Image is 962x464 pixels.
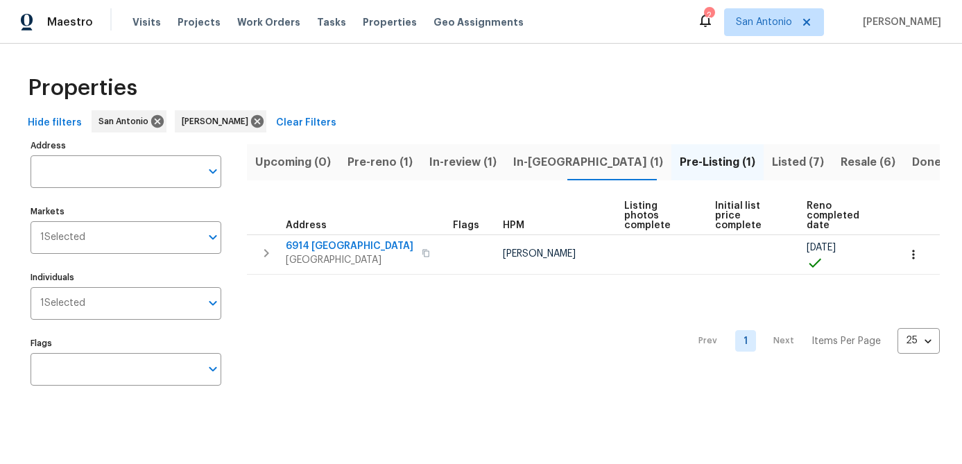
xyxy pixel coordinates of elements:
a: Goto page 1 [735,330,756,352]
div: [PERSON_NAME] [175,110,266,132]
span: 1 Selected [40,232,85,243]
span: Hide filters [28,114,82,132]
span: Initial list price complete [715,201,783,230]
nav: Pagination Navigation [685,283,940,399]
span: [PERSON_NAME] [503,249,576,259]
div: 25 [897,323,940,359]
button: Open [203,227,223,247]
span: Listing photos complete [624,201,692,230]
label: Flags [31,339,221,347]
span: Flags [453,221,479,230]
p: Items Per Page [811,334,881,348]
label: Individuals [31,273,221,282]
span: Listed (7) [772,153,824,172]
span: Tasks [317,17,346,27]
span: Maestro [47,15,93,29]
span: 6914 [GEOGRAPHIC_DATA] [286,239,413,253]
label: Markets [31,207,221,216]
span: 1 Selected [40,298,85,309]
span: [PERSON_NAME] [857,15,941,29]
span: In-review (1) [429,153,497,172]
span: In-[GEOGRAPHIC_DATA] (1) [513,153,663,172]
span: Resale (6) [841,153,895,172]
span: Geo Assignments [433,15,524,29]
div: 2 [704,8,714,22]
div: San Antonio [92,110,166,132]
span: Pre-Listing (1) [680,153,755,172]
button: Open [203,293,223,313]
span: [DATE] [807,243,836,252]
span: Properties [363,15,417,29]
button: Hide filters [22,110,87,136]
span: Properties [28,81,137,95]
span: Pre-reno (1) [347,153,413,172]
span: San Antonio [736,15,792,29]
span: [GEOGRAPHIC_DATA] [286,253,413,267]
span: Reno completed date [807,201,875,230]
span: Work Orders [237,15,300,29]
span: Upcoming (0) [255,153,331,172]
label: Address [31,141,221,150]
span: Address [286,221,327,230]
button: Clear Filters [270,110,342,136]
span: Visits [132,15,161,29]
span: Clear Filters [276,114,336,132]
span: HPM [503,221,524,230]
button: Open [203,162,223,181]
span: [PERSON_NAME] [182,114,254,128]
button: Open [203,359,223,379]
span: Projects [178,15,221,29]
span: San Antonio [98,114,154,128]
